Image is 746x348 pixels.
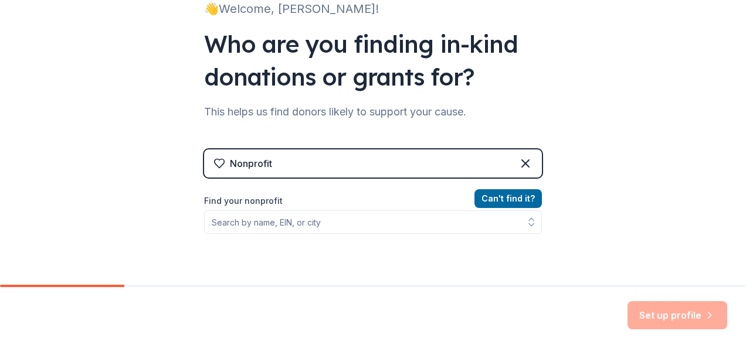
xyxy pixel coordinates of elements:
input: Search by name, EIN, or city [204,210,542,234]
div: Who are you finding in-kind donations or grants for? [204,28,542,93]
label: Find your nonprofit [204,194,542,208]
button: Can't find it? [474,189,542,208]
div: Nonprofit [230,156,272,170]
div: This helps us find donors likely to support your cause. [204,103,542,121]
